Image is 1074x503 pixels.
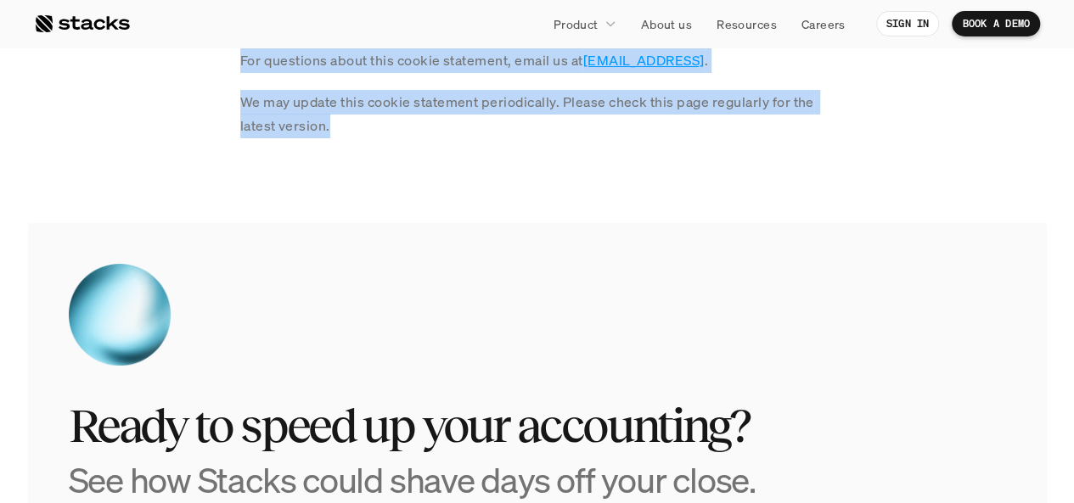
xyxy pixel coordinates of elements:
[706,8,787,39] a: Resources
[69,400,1006,452] h2: Ready to speed up your accounting?
[554,15,599,33] p: Product
[886,18,930,30] p: SIGN IN
[801,15,846,33] p: Careers
[631,8,702,39] a: About us
[876,11,940,36] a: SIGN IN
[962,18,1030,30] p: BOOK A DEMO
[582,51,704,70] a: [EMAIL_ADDRESS]
[240,48,835,73] p: For questions about this cookie statement, email us at .
[240,90,835,139] p: We may update this cookie statement periodically. Please check this page regularly for the latest...
[641,15,692,33] p: About us
[717,15,777,33] p: Resources
[952,11,1040,36] a: BOOK A DEMO
[69,459,756,500] h3: See how Stacks could shave days off your close.
[791,8,856,39] a: Careers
